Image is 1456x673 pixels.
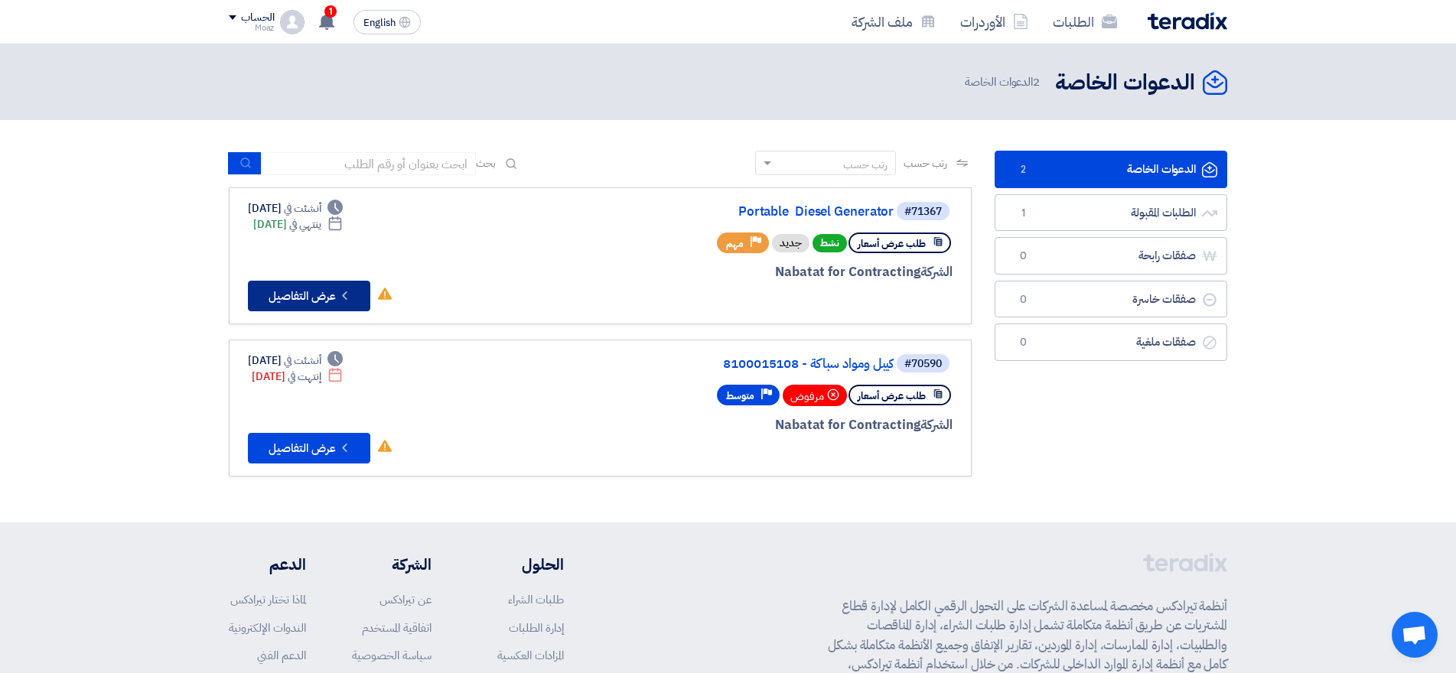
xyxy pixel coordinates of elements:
[248,200,343,216] div: [DATE]
[229,24,274,32] div: Moaz
[324,5,337,18] span: 1
[1014,335,1032,350] span: 0
[229,553,306,576] li: الدعم
[920,262,953,281] span: الشركة
[1014,292,1032,307] span: 0
[1392,612,1438,658] div: Open chat
[995,151,1227,188] a: الدعوات الخاصة2
[995,281,1227,318] a: صفقات خاسرة0
[772,234,809,252] div: جديد
[352,647,432,664] a: سياسة الخصوصية
[509,619,564,636] a: إدارة الطلبات
[965,73,1043,91] span: الدعوات الخاصة
[904,206,942,217] div: #71367
[839,4,948,40] a: ملف الشركة
[1041,4,1129,40] a: الطلبات
[1033,73,1040,90] span: 2
[280,10,305,34] img: profile_test.png
[995,194,1227,232] a: الطلبات المقبولة1
[843,157,888,173] div: رتب حسب
[588,205,894,219] a: Portable Diesel Generator
[585,262,953,282] div: Nabatat for Contracting
[252,369,343,385] div: [DATE]
[813,234,847,252] span: نشط
[726,389,754,403] span: متوسط
[248,433,370,463] button: عرض التفاصيل
[253,216,343,232] div: [DATE]
[995,237,1227,275] a: صفقات رابحة0
[995,323,1227,361] a: صفقات ملغية0
[1014,249,1032,264] span: 0
[726,236,744,251] span: مهم
[904,155,947,171] span: رتب حسب
[379,591,432,608] a: عن تيرادكس
[288,369,321,385] span: إنتهت في
[588,357,894,371] a: كيبل ومواد سباكة - 8100015108
[1014,162,1032,177] span: 2
[284,200,321,216] span: أنشئت في
[352,553,432,576] li: الشركة
[241,11,274,24] div: الحساب
[476,155,496,171] span: بحث
[257,647,306,664] a: الدعم الفني
[508,591,564,608] a: طلبات الشراء
[1148,12,1227,30] img: Teradix logo
[1055,68,1195,98] h2: الدعوات الخاصة
[920,415,953,434] span: الشركة
[904,359,942,369] div: #70590
[230,591,306,608] a: لماذا تختار تيرادكس
[284,353,321,369] span: أنشئت في
[289,216,321,232] span: ينتهي في
[783,385,847,406] div: مرفوض
[1014,206,1032,221] span: 1
[585,415,953,435] div: Nabatat for Contracting
[477,553,564,576] li: الحلول
[858,236,926,251] span: طلب عرض أسعار
[858,389,926,403] span: طلب عرض أسعار
[948,4,1041,40] a: الأوردرات
[497,647,564,664] a: المزادات العكسية
[248,353,343,369] div: [DATE]
[362,619,432,636] a: اتفاقية المستخدم
[229,619,306,636] a: الندوات الإلكترونية
[262,152,476,175] input: ابحث بعنوان أو رقم الطلب
[363,18,396,28] span: English
[248,281,370,311] button: عرض التفاصيل
[353,10,421,34] button: English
